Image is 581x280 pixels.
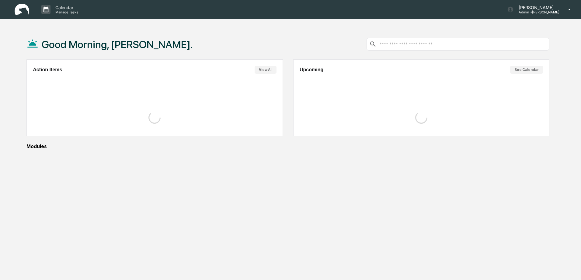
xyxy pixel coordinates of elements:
[50,10,81,14] p: Manage Tasks
[26,144,549,149] div: Modules
[15,4,29,16] img: logo
[255,66,277,74] button: View All
[514,5,559,10] p: [PERSON_NAME]
[510,66,543,74] button: See Calendar
[42,38,193,51] h1: Good Morning, [PERSON_NAME].
[300,67,323,73] h2: Upcoming
[50,5,81,10] p: Calendar
[33,67,62,73] h2: Action Items
[514,10,559,14] p: Admin • [PERSON_NAME]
